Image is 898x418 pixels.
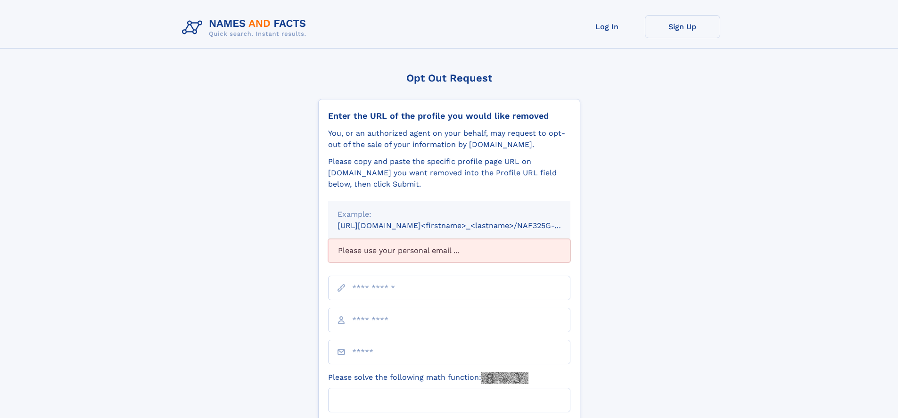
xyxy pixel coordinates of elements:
label: Please solve the following math function: [328,372,528,384]
a: Log In [569,15,645,38]
div: Example: [338,209,561,220]
div: Please use your personal email ... [328,239,570,262]
div: Please copy and paste the specific profile page URL on [DOMAIN_NAME] you want removed into the Pr... [328,156,570,190]
div: Enter the URL of the profile you would like removed [328,111,570,121]
img: Logo Names and Facts [178,15,314,41]
a: Sign Up [645,15,720,38]
small: [URL][DOMAIN_NAME]<firstname>_<lastname>/NAF325G-xxxxxxxx [338,221,588,230]
div: Opt Out Request [318,72,580,84]
div: You, or an authorized agent on your behalf, may request to opt-out of the sale of your informatio... [328,128,570,150]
